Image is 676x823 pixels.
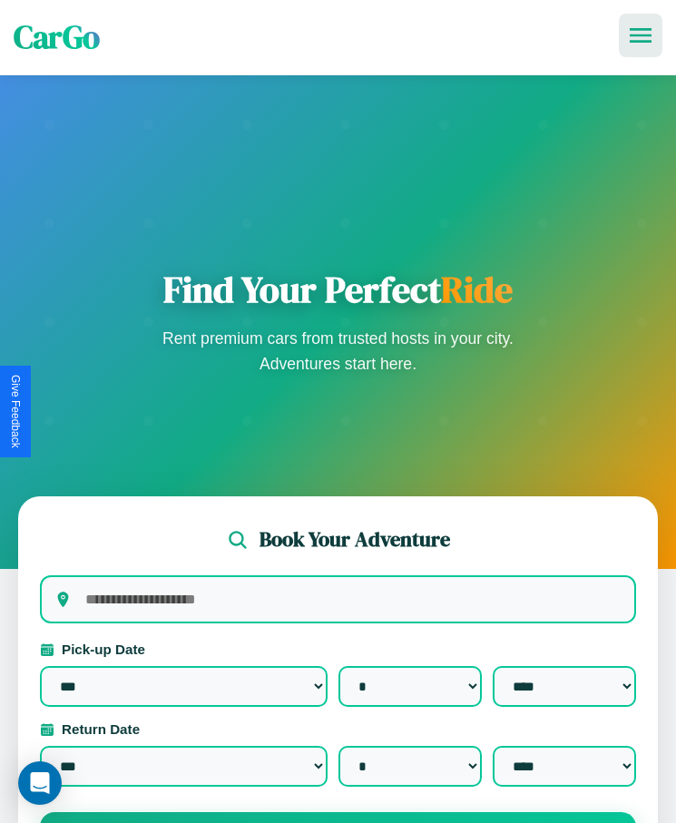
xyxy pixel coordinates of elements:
span: Ride [441,265,513,314]
label: Pick-up Date [40,642,636,657]
p: Rent premium cars from trusted hosts in your city. Adventures start here. [157,326,520,377]
h1: Find Your Perfect [157,268,520,311]
label: Return Date [40,721,636,737]
span: CarGo [14,15,100,59]
div: Open Intercom Messenger [18,761,62,805]
div: Give Feedback [9,375,22,448]
h2: Book Your Adventure [260,525,450,554]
